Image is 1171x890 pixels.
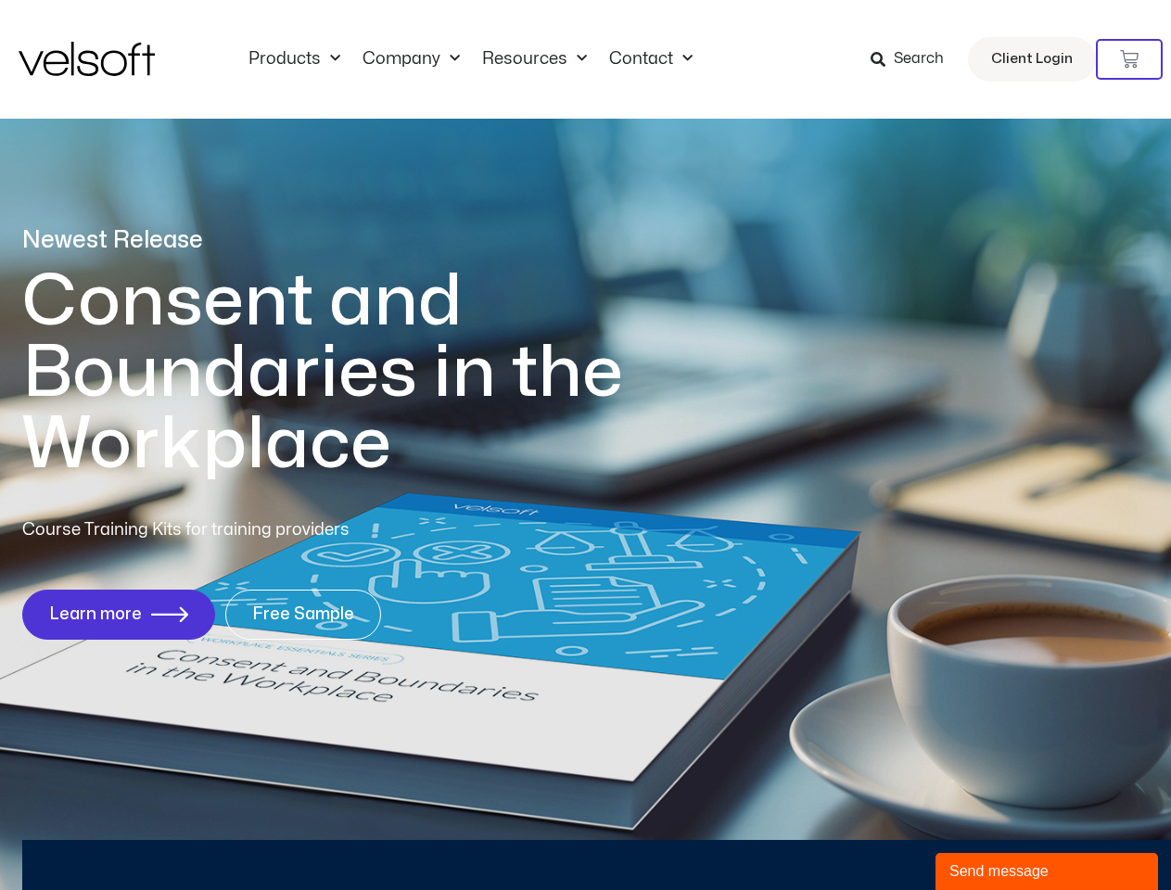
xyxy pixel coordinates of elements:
[19,42,155,76] img: Velsoft Training Materials
[22,266,699,480] h1: Consent and Boundaries in the Workplace
[598,49,704,70] a: ContactMenu Toggle
[968,37,1096,82] a: Client Login
[991,47,1073,71] span: Client Login
[351,49,471,70] a: CompanyMenu Toggle
[22,224,699,257] p: Newest Release
[237,49,704,70] nav: Menu
[871,44,957,75] a: Search
[936,849,1162,890] iframe: chat widget
[225,590,381,640] a: Free Sample
[22,517,484,543] p: Course Training Kits for training providers
[22,590,215,640] a: Learn more
[237,49,351,70] a: ProductsMenu Toggle
[49,605,142,624] span: Learn more
[252,605,354,624] span: Free Sample
[471,49,598,70] a: ResourcesMenu Toggle
[894,47,944,71] span: Search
